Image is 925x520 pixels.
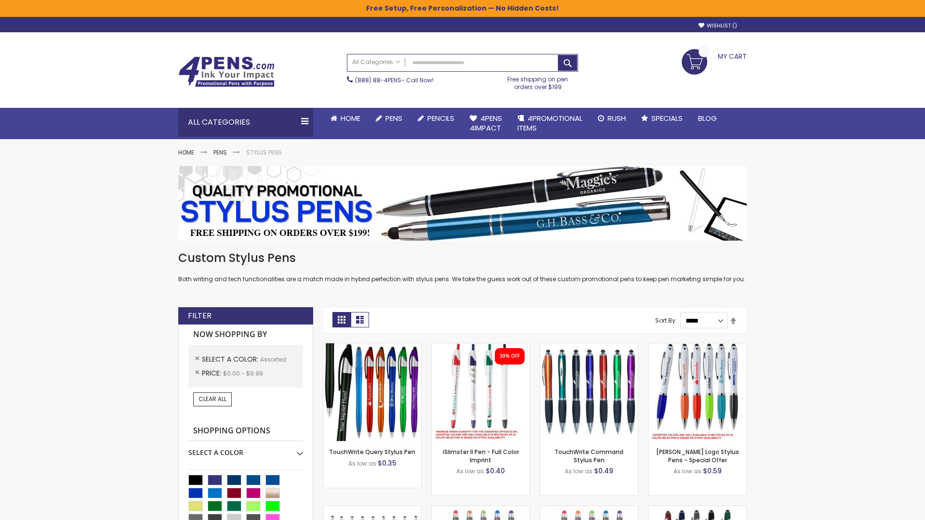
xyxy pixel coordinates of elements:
[651,113,683,123] span: Specials
[178,250,747,284] div: Both writing and tech functionalities are a match made in hybrid perfection with stylus pens. We ...
[202,354,260,364] span: Select A Color
[655,316,675,325] label: Sort By
[323,343,421,441] img: TouchWrite Query Stylus Pen-Assorted
[699,22,737,29] a: Wishlist
[648,343,746,351] a: Kimberly Logo Stylus Pens-Assorted
[202,368,223,378] span: Price
[565,467,593,475] span: As low as
[498,72,579,91] div: Free shipping on pen orders over $199
[188,311,211,321] strong: Filter
[590,108,634,129] a: Rush
[462,108,510,139] a: 4Pens4impact
[432,343,529,351] a: iSlimster II - Full Color-Assorted
[188,421,303,442] strong: Shopping Options
[246,148,282,156] strong: Stylus Pens
[510,108,590,139] a: 4PROMOTIONALITEMS
[540,343,638,441] img: TouchWrite Command Stylus Pen-Assorted
[178,148,194,156] a: Home
[332,312,351,327] strong: Grid
[634,108,690,129] a: Specials
[540,506,638,514] a: Islander Softy Gel with Stylus - ColorJet Imprint-Assorted
[188,325,303,345] strong: Now Shopping by
[674,467,701,475] span: As low as
[223,369,263,377] span: $0.00 - $9.99
[432,343,529,441] img: iSlimster II - Full Color-Assorted
[648,343,746,441] img: Kimberly Logo Stylus Pens-Assorted
[432,506,529,514] a: Islander Softy Gel Pen with Stylus-Assorted
[410,108,462,129] a: Pencils
[470,113,502,133] span: 4Pens 4impact
[323,343,421,351] a: TouchWrite Query Stylus Pen-Assorted
[500,353,520,360] div: 30% OFF
[329,448,415,456] a: TouchWrite Query Stylus Pen
[355,76,434,84] span: - Call Now!
[385,113,402,123] span: Pens
[178,166,747,241] img: Stylus Pens
[323,506,421,514] a: Stiletto Advertising Stylus Pens-Assorted
[486,466,505,476] span: $0.40
[355,76,401,84] a: (888) 88-4PENS
[178,108,313,137] div: All Categories
[193,392,232,406] a: Clear All
[690,108,725,129] a: Blog
[648,506,746,514] a: Custom Soft Touch® Metal Pens with Stylus-Assorted
[213,148,227,156] a: Pens
[608,113,626,123] span: Rush
[378,458,396,468] span: $0.35
[703,466,722,476] span: $0.59
[260,355,286,364] span: Assorted
[698,113,717,123] span: Blog
[594,466,613,476] span: $0.49
[368,108,410,129] a: Pens
[178,56,275,87] img: 4Pens Custom Pens and Promotional Products
[347,54,405,70] a: All Categories
[352,58,400,66] span: All Categories
[656,448,739,464] a: [PERSON_NAME] Logo Stylus Pens - Special Offer
[323,108,368,129] a: Home
[456,467,484,475] span: As low as
[198,395,226,403] span: Clear All
[517,113,582,133] span: 4PROMOTIONAL ITEMS
[348,459,376,468] span: As low as
[443,448,519,464] a: iSlimster II Pen - Full Color Imprint
[540,343,638,351] a: TouchWrite Command Stylus Pen-Assorted
[178,250,747,266] h1: Custom Stylus Pens
[188,441,303,457] div: Select A Color
[341,113,360,123] span: Home
[555,448,623,464] a: TouchWrite Command Stylus Pen
[427,113,454,123] span: Pencils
